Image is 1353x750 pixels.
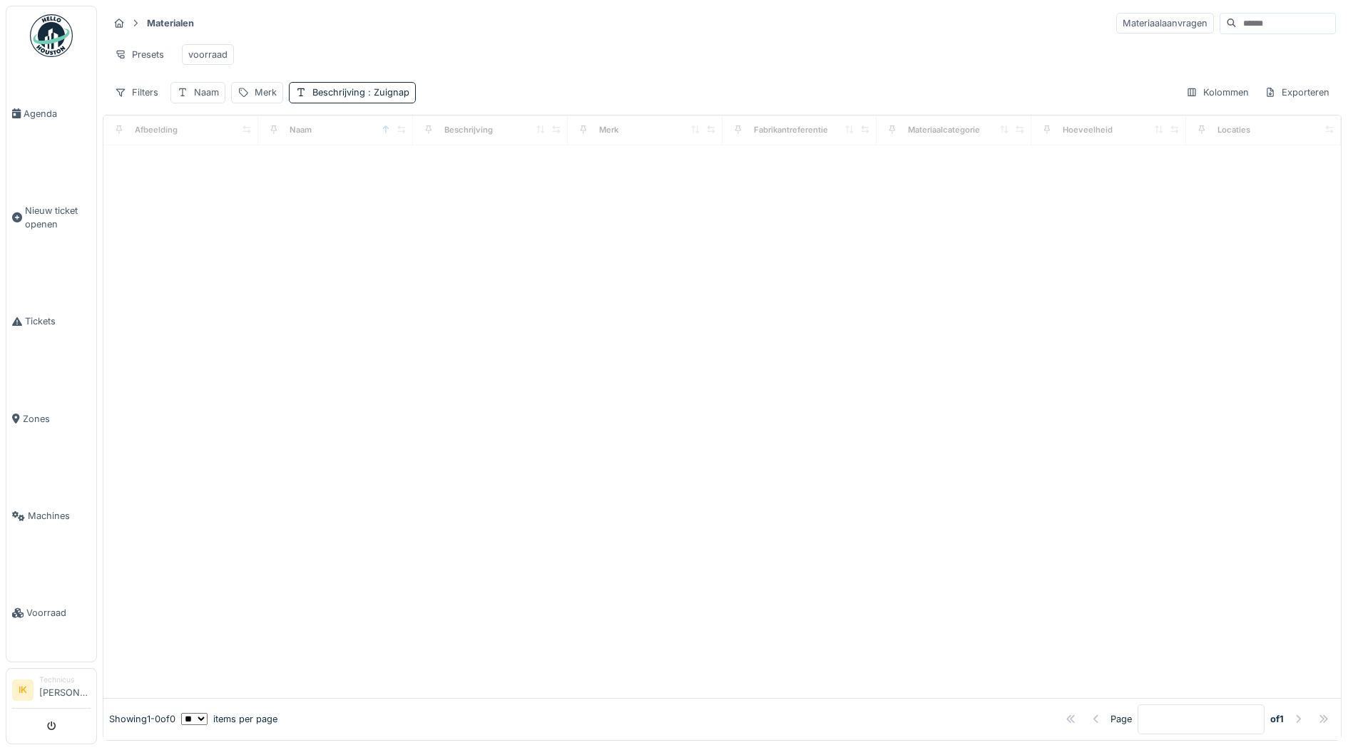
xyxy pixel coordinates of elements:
div: Materiaalaanvragen [1116,13,1214,34]
li: IK [12,679,34,701]
div: Merk [255,86,277,99]
div: Page [1111,712,1132,726]
div: Naam [194,86,219,99]
div: Technicus [39,674,91,685]
div: items per page [181,712,277,726]
div: Exporteren [1258,82,1336,103]
span: Zones [23,412,91,426]
span: Nieuw ticket openen [25,204,91,231]
div: Materiaalcategorie [908,124,980,136]
span: : Zuignap [365,87,409,98]
div: Hoeveelheid [1063,124,1113,136]
strong: of 1 [1270,712,1284,726]
div: Fabrikantreferentie [754,124,828,136]
span: Machines [28,509,91,523]
a: Machines [6,468,96,565]
span: Voorraad [26,606,91,620]
div: Locaties [1217,124,1250,136]
a: Agenda [6,65,96,162]
div: Showing 1 - 0 of 0 [109,712,175,726]
div: Beschrijving [312,86,409,99]
span: Agenda [24,107,91,120]
img: Badge_color-CXgf-gQk.svg [30,14,73,57]
a: Tickets [6,273,96,370]
div: Afbeelding [135,124,178,136]
div: voorraad [188,48,228,61]
a: Nieuw ticket openen [6,162,96,273]
div: Naam [290,124,312,136]
a: Voorraad [6,565,96,662]
span: Tickets [25,314,91,328]
div: Kolommen [1180,82,1255,103]
a: IK Technicus[PERSON_NAME] [12,674,91,709]
a: Zones [6,370,96,467]
div: Merk [599,124,618,136]
div: Beschrijving [444,124,493,136]
div: Presets [108,44,170,65]
div: Filters [108,82,165,103]
strong: Materialen [141,16,200,30]
li: [PERSON_NAME] [39,674,91,705]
